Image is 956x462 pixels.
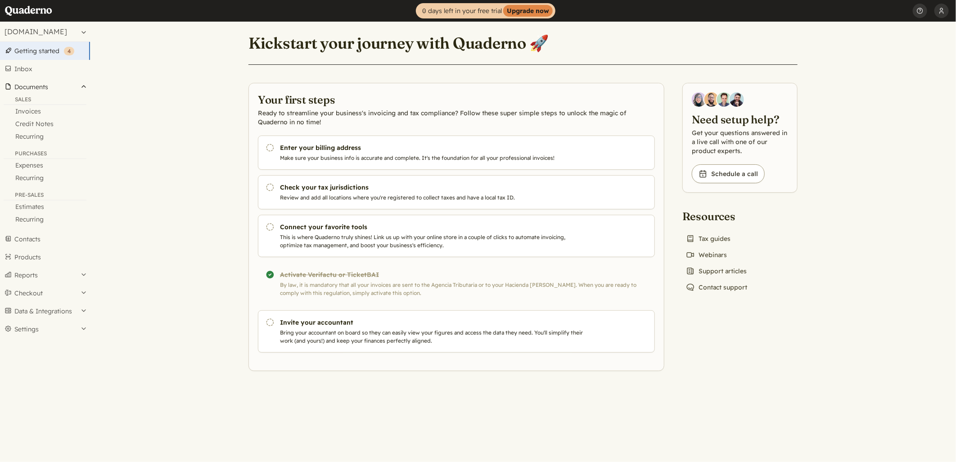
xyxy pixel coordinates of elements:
[258,175,655,209] a: Check your tax jurisdictions Review and add all locations where you're registered to collect taxe...
[704,92,719,107] img: Jairo Fumero, Account Executive at Quaderno
[258,136,655,170] a: Enter your billing address Make sure your business info is accurate and complete. It's the founda...
[692,92,706,107] img: Diana Carrasco, Account Executive at Quaderno
[682,265,750,277] a: Support articles
[248,33,549,53] h1: Kickstart your journey with Quaderno 🚀
[682,281,751,294] a: Contact support
[258,310,655,353] a: Invite your accountant Bring your accountant on board so they can easily view your figures and ac...
[280,329,587,345] p: Bring your accountant on board so they can easily view your figures and access the data they need...
[692,112,788,127] h2: Need setup help?
[416,3,555,18] a: 0 days left in your free trialUpgrade now
[258,92,655,107] h2: Your first steps
[717,92,731,107] img: Ivo Oltmans, Business Developer at Quaderno
[692,164,765,183] a: Schedule a call
[4,191,86,200] div: Pre-Sales
[682,249,731,261] a: Webinars
[258,215,655,257] a: Connect your favorite tools This is where Quaderno truly shines! Link us up with your online stor...
[503,5,553,17] strong: Upgrade now
[68,48,71,54] span: 4
[692,128,788,155] p: Get your questions answered in a live call with one of our product experts.
[280,154,587,162] p: Make sure your business info is accurate and complete. It's the foundation for all your professio...
[730,92,744,107] img: Javier Rubio, DevRel at Quaderno
[258,109,655,127] p: Ready to streamline your business's invoicing and tax compliance? Follow these super simple steps...
[280,143,587,152] h3: Enter your billing address
[4,96,86,105] div: Sales
[280,194,587,202] p: Review and add all locations where you're registered to collect taxes and have a local tax ID.
[682,232,734,245] a: Tax guides
[280,233,587,249] p: This is where Quaderno truly shines! Link us up with your online store in a couple of clicks to a...
[280,183,587,192] h3: Check your tax jurisdictions
[280,222,587,231] h3: Connect your favorite tools
[280,318,587,327] h3: Invite your accountant
[4,150,86,159] div: Purchases
[682,209,751,223] h2: Resources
